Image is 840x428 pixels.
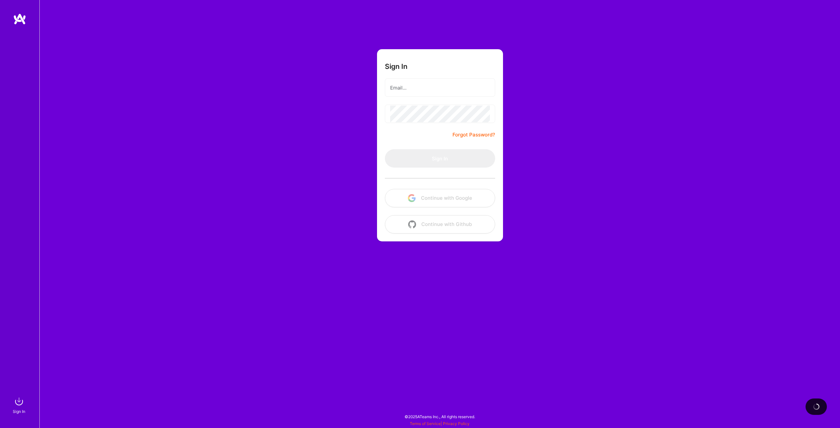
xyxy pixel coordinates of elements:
[390,79,490,96] input: Email...
[408,220,416,228] img: icon
[410,421,441,426] a: Terms of Service
[12,395,26,408] img: sign in
[452,131,495,139] a: Forgot Password?
[39,408,840,425] div: © 2025 ATeams Inc., All rights reserved.
[385,215,495,234] button: Continue with Github
[811,402,821,411] img: loading
[14,395,26,415] a: sign inSign In
[385,189,495,207] button: Continue with Google
[408,194,416,202] img: icon
[13,13,26,25] img: logo
[443,421,470,426] a: Privacy Policy
[385,149,495,168] button: Sign In
[385,62,408,71] h3: Sign In
[13,408,25,415] div: Sign In
[410,421,470,426] span: |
